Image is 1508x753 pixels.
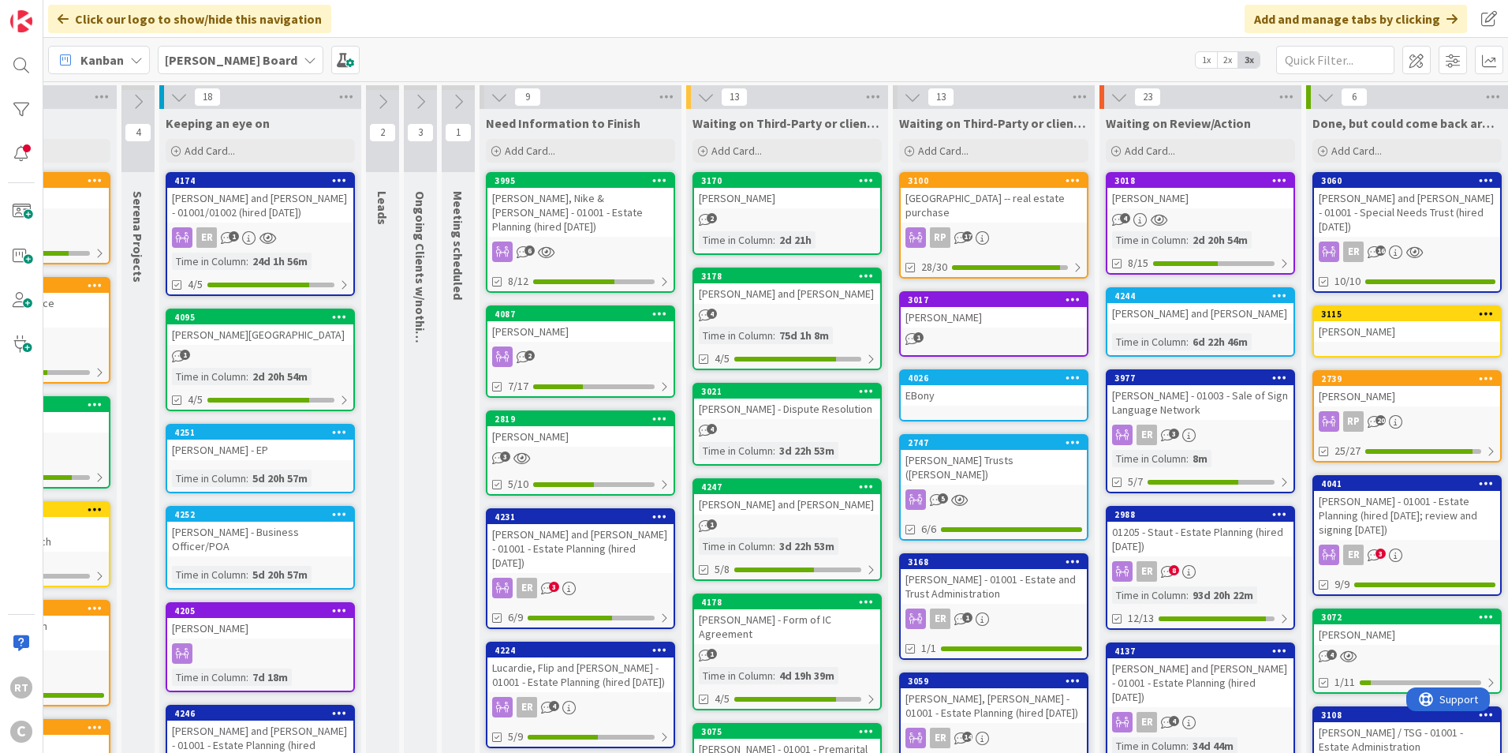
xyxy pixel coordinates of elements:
div: 4137[PERSON_NAME] and [PERSON_NAME] - 01001 - Estate Planning (hired [DATE]) [1107,644,1293,707]
div: RP [1314,411,1500,432]
div: 2819[PERSON_NAME] [487,412,674,447]
div: 4087 [495,309,674,320]
div: 4d 19h 39m [775,667,838,684]
div: 4247 [701,481,880,493]
div: 2739[PERSON_NAME] [1314,372,1500,406]
div: 3060[PERSON_NAME] and [PERSON_NAME] - 01001 - Special Needs Trust (hired [DATE]) [1314,174,1500,237]
span: 5/9 [508,729,523,745]
div: 75d 1h 8m [775,327,833,344]
div: 4205[PERSON_NAME] [167,604,353,639]
div: 3059[PERSON_NAME], [PERSON_NAME] - 01001 - Estate Planning (hired [DATE]) [901,674,1087,723]
span: 1 [962,613,972,623]
div: ER [1137,561,1157,582]
div: 2d 20h 54m [1189,231,1252,249]
div: 3100 [901,174,1087,188]
div: 3995 [495,175,674,186]
div: ER [517,578,537,598]
div: ER [167,227,353,248]
span: 3 [500,451,510,462]
div: 4224 [495,645,674,656]
span: 20 [1375,415,1386,425]
div: 3178 [694,269,880,283]
div: [PERSON_NAME] and [PERSON_NAME] [1107,303,1293,324]
div: 3995 [487,174,674,188]
div: 3100 [908,175,1087,186]
span: 9 [514,88,541,107]
div: ER [517,697,537,717]
span: Kanban [80,51,124,69]
div: 4026 [901,371,1087,385]
div: 3d 22h 53m [775,538,838,555]
span: 2 [707,213,717,223]
div: 3075 [701,726,880,737]
div: Time in Column [172,368,246,385]
span: 3 [549,582,559,592]
div: [PERSON_NAME] - 01001 - Estate Planning (hired [DATE]; review and signing [DATE]) [1314,491,1500,540]
div: 4247[PERSON_NAME] and [PERSON_NAME] [694,480,880,515]
div: ER [1137,712,1157,732]
div: ER [930,609,950,629]
div: 4252 [174,509,353,520]
span: 3x [1238,52,1260,68]
div: Time in Column [172,566,246,583]
div: 3021[PERSON_NAME] - Dispute Resolution [694,384,880,419]
div: [PERSON_NAME][GEOGRAPHIC_DATA] [167,324,353,345]
div: [PERSON_NAME] [487,321,674,342]
div: 4231 [487,510,674,524]
div: Time in Column [1112,333,1186,350]
div: 3115 [1314,307,1500,321]
div: 3977[PERSON_NAME] - 01003 - Sale of Sign Language Network [1107,371,1293,420]
span: : [1186,450,1189,467]
span: 4 [1327,650,1337,660]
div: [PERSON_NAME] and [PERSON_NAME] - 01001 - Estate Planning (hired [DATE]) [487,524,674,573]
span: 10/10 [1334,273,1361,290]
div: [PERSON_NAME] [1314,386,1500,406]
div: 4026 [908,373,1087,384]
div: 2d 20h 54m [248,368,312,385]
div: 3995[PERSON_NAME], Nike & [PERSON_NAME] - 01001 - Estate Planning (hired [DATE]) [487,174,674,237]
div: Time in Column [172,470,246,487]
span: 3 [1169,429,1179,439]
span: 8/12 [508,273,528,290]
div: 4026EBony [901,371,1087,406]
div: [PERSON_NAME] - 01001 - Estate and Trust Administration [901,569,1087,604]
div: [PERSON_NAME] - Form of IC Agreement [694,609,880,644]
div: 3059 [908,676,1087,687]
div: 3170 [694,174,880,188]
span: 4 [707,309,717,319]
div: 2d 21h [775,231,816,249]
div: 3018 [1107,174,1293,188]
div: 4205 [167,604,353,618]
div: 3108 [1314,708,1500,722]
div: Time in Column [699,667,773,684]
span: 8 [1169,565,1179,575]
span: Ongoing Clients w/nothing ATM [412,191,428,372]
div: [PERSON_NAME] and [PERSON_NAME] - 01001 - Estate Planning (hired [DATE]) [1107,658,1293,707]
span: : [246,368,248,385]
div: 3060 [1314,174,1500,188]
div: RP [930,227,950,248]
span: 6 [524,245,535,256]
div: [PERSON_NAME] - EP [167,440,353,460]
div: 4251[PERSON_NAME] - EP [167,425,353,460]
div: 2747[PERSON_NAME] Trusts ([PERSON_NAME]) [901,436,1087,485]
span: : [1186,231,1189,249]
span: 4/5 [715,350,730,367]
span: 1 [707,649,717,659]
img: Visit kanbanzone.com [10,10,32,32]
span: : [1186,586,1189,604]
div: 2819 [495,414,674,425]
div: 3018 [1114,175,1293,186]
div: Click our logo to show/hide this navigation [48,5,331,33]
div: Add and manage tabs by clicking [1245,5,1467,33]
div: 3075 [694,725,880,739]
div: 3977 [1107,371,1293,385]
div: 4244 [1107,289,1293,303]
div: 3170 [701,175,880,186]
div: 4137 [1107,644,1293,658]
div: 4252 [167,508,353,522]
div: 4244[PERSON_NAME] and [PERSON_NAME] [1107,289,1293,324]
span: 23 [1134,88,1161,107]
span: Waiting on Review/Action [1106,115,1251,131]
span: Keeping an eye on [166,115,270,131]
